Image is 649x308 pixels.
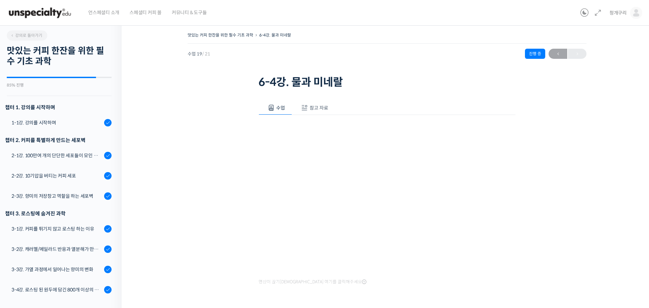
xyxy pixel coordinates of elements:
h3: 챕터 1. 강의를 시작하며 [5,103,112,112]
span: 수업 [276,105,285,111]
h1: 6-4강. 물과 미네랄 [259,76,515,89]
div: 3-2강. 캐러멜/메일라드 반응과 열분해가 만드는 향기 물질 [11,245,102,253]
span: 영상이 끊기[DEMOGRAPHIC_DATA] 여기를 클릭해주세요 [259,279,366,285]
h2: 맛있는 커피 한잔을 위한 필수 기초 과학 [7,46,112,67]
div: 3-3강. 가열 과정에서 일어나는 향미의 변화 [11,266,102,273]
span: 강의로 돌아가기 [10,33,42,38]
span: ← [549,49,567,58]
span: / 21 [202,51,210,57]
div: 2-3강. 향미의 저장창고 역할을 하는 세포벽 [11,192,102,200]
span: 참고 자료 [310,105,328,111]
div: 1-1강. 강의를 시작하며 [11,119,102,126]
div: 진행 중 [525,49,545,59]
div: 챕터 3. 로스팅에 숨겨진 과학 [5,209,112,218]
span: 수업 19 [188,52,210,56]
div: 3-4강. 로스팅 된 원두에 담긴 800개 이상의 향기 물질 [11,286,102,293]
div: 2-1강. 100만여 개의 단단한 세포들이 모인 커피 생두 [11,152,102,159]
div: 85% 진행 [7,83,112,87]
span: 청개구리 [609,10,627,16]
div: 2-2강. 10기압을 버티는 커피 세포 [11,172,102,180]
a: ←이전 [549,49,567,59]
div: 챕터 2. 커피를 특별하게 만드는 세포벽 [5,136,112,145]
div: 3-1강. 커피를 튀기지 않고 로스팅 하는 이유 [11,225,102,233]
a: 맛있는 커피 한잔을 위한 필수 기초 과학 [188,32,253,38]
a: 6-4강. 물과 미네랄 [259,32,291,38]
a: 강의로 돌아가기 [7,30,47,41]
